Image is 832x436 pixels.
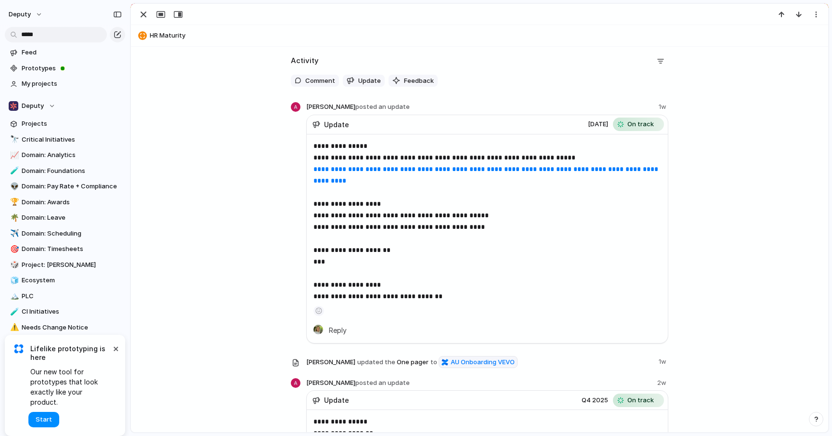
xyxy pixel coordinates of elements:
[9,323,18,332] button: ⚠️
[306,102,410,112] span: [PERSON_NAME]
[324,395,349,405] span: Update
[329,325,347,335] span: Reply
[5,289,125,304] a: 🏔️PLC
[22,276,122,285] span: Ecosystem
[9,198,18,207] button: 🏆
[10,275,17,286] div: 🧊
[5,320,125,335] a: ⚠️Needs Change Notice
[10,197,17,208] div: 🏆
[5,99,125,113] button: Deputy
[5,61,125,76] a: Prototypes
[5,132,125,147] a: 🔭Critical Initiatives
[439,356,518,369] a: AU Onboarding VEVO
[4,7,48,22] button: deputy
[22,244,122,254] span: Domain: Timesheets
[9,244,18,254] button: 🎯
[355,103,410,110] span: posted an update
[22,182,122,191] span: Domain: Pay Rate + Compliance
[22,135,122,145] span: Critical Initiatives
[5,45,125,60] a: Feed
[10,306,17,317] div: 🧪
[430,357,437,367] span: to
[5,179,125,194] a: 👽Domain: Pay Rate + Compliance
[306,355,653,369] span: One pager
[9,260,18,270] button: 🎲
[5,273,125,288] a: 🧊Ecosystem
[5,77,125,91] a: My projects
[22,307,122,317] span: CI Initiatives
[659,102,668,112] span: 1w
[9,276,18,285] button: 🧊
[5,258,125,272] a: 🎲Project: [PERSON_NAME]
[657,378,668,388] span: 2w
[9,182,18,191] button: 👽
[22,79,122,89] span: My projects
[9,166,18,176] button: 🧪
[9,213,18,223] button: 🌴
[10,291,17,302] div: 🏔️
[22,198,122,207] span: Domain: Awards
[10,150,17,161] div: 📈
[22,166,122,176] span: Domain: Foundations
[10,259,17,270] div: 🎲
[22,323,122,332] span: Needs Change Notice
[5,195,125,210] a: 🏆Domain: Awards
[22,229,122,238] span: Domain: Scheduling
[10,244,17,255] div: 🎯
[10,212,17,224] div: 🌴
[355,379,410,386] span: posted an update
[343,75,385,87] button: Update
[357,357,395,367] span: updated the
[28,412,59,427] button: Start
[324,119,349,130] span: Update
[5,226,125,241] a: ✈️Domain: Scheduling
[30,344,111,362] span: Lifelike prototyping is here
[150,31,824,40] span: HR Maturity
[10,322,17,333] div: ⚠️
[22,119,122,129] span: Projects
[22,260,122,270] span: Project: [PERSON_NAME]
[10,228,17,239] div: ✈️
[22,291,122,301] span: PLC
[627,119,654,129] span: On track
[10,134,17,145] div: 🔭
[291,55,319,66] h2: Activity
[291,75,339,87] button: Comment
[5,211,125,225] a: 🌴Domain: Leave
[9,307,18,317] button: 🧪
[9,135,18,145] button: 🔭
[10,181,17,192] div: 👽
[9,291,18,301] button: 🏔️
[36,415,52,424] span: Start
[5,148,125,162] div: 📈Domain: Analytics
[5,242,125,256] a: 🎯Domain: Timesheets
[358,76,381,86] span: Update
[306,378,410,388] span: [PERSON_NAME]
[659,355,668,367] span: 1w
[627,396,654,405] span: On track
[588,119,608,129] span: [DATE]
[5,304,125,319] a: 🧪CI Initiatives
[5,164,125,178] a: 🧪Domain: Foundations
[22,150,122,160] span: Domain: Analytics
[451,357,515,367] span: AU Onboarding VEVO
[305,76,335,86] span: Comment
[582,396,608,405] span: Q4 2025
[9,150,18,160] button: 📈
[110,343,121,354] button: Dismiss
[5,336,125,350] div: 🎯Shipped this year
[22,101,44,111] span: Deputy
[389,75,438,87] button: Feedback
[22,213,122,223] span: Domain: Leave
